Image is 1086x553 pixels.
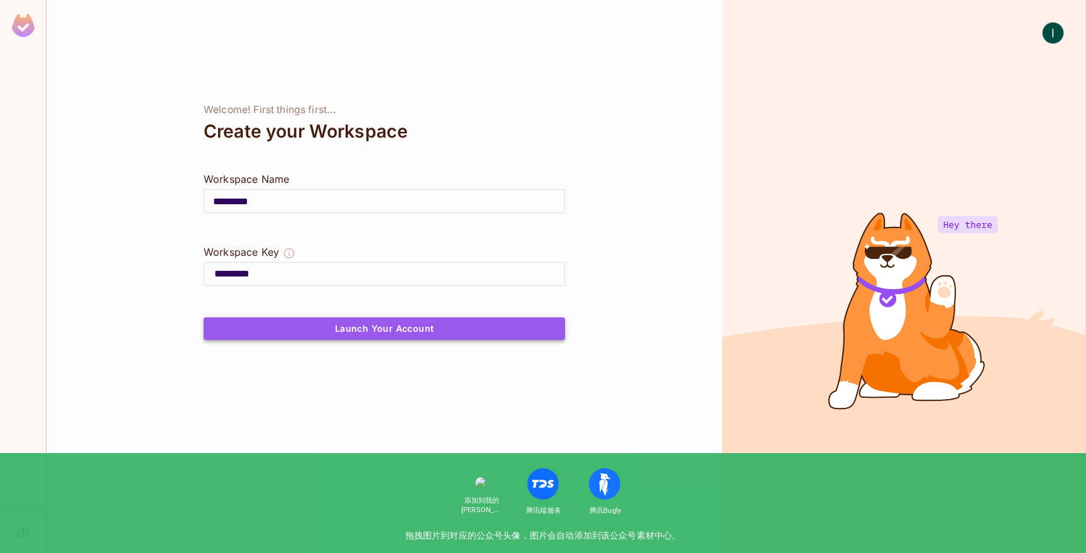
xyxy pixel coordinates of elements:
img: SReyMgAAAABJRU5ErkJggg== [12,14,35,37]
div: Workspace Key [204,244,279,260]
div: Welcome! First things first... [204,104,565,116]
img: lijun xie [1043,23,1063,43]
div: Workspace Name [204,172,565,187]
button: The Workspace Key is unique, and serves as the identifier of your workspace. [283,244,295,262]
div: Create your Workspace [204,116,565,146]
button: Launch Your Account [204,317,565,340]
